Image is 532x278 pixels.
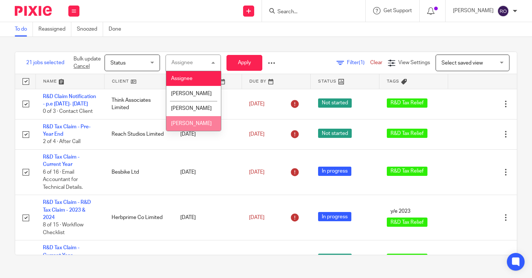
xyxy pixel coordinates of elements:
[77,22,103,37] a: Snoozed
[104,149,173,195] td: Besbike Ltd
[171,121,212,126] span: [PERSON_NAME]
[398,60,430,65] span: View Settings
[387,79,399,83] span: Tags
[318,98,352,108] span: Not started
[43,200,91,220] a: R&D Tax Claim - R&D Tax Claim - 2023 & 2024
[43,154,79,167] a: R&D Tax Claim - Current Year
[74,55,101,70] p: Bulk update
[171,60,193,65] div: Assignee
[110,60,126,66] span: Status
[43,94,96,107] a: R&D Claim Notification - p.e [DATE]- [DATE]
[104,89,173,119] td: Think Associates Limited
[277,9,343,15] input: Search
[441,60,483,66] span: Select saved view
[43,222,83,235] span: 8 of 15 · Workflow Checklist
[249,170,265,175] span: [DATE]
[104,119,173,149] td: Reach Studios Limited
[43,124,91,137] a: R&D Tax Claim - Pre-Year End
[15,6,52,16] img: Pixie
[387,206,414,216] span: y/e 2023
[359,60,365,65] span: (1)
[43,245,79,258] a: R&D Tax Claim - Current Year
[318,167,351,176] span: In progress
[173,195,242,240] td: [DATE]
[249,215,265,220] span: [DATE]
[387,218,427,227] span: R&D Tax Relief
[226,55,262,71] button: Apply
[15,22,33,37] a: To do
[318,212,351,221] span: In progress
[43,170,83,190] span: 6 of 16 · Email Accountant for Technical Details.
[171,106,212,111] span: [PERSON_NAME]
[387,254,427,263] span: R&D Tax Relief
[173,119,242,149] td: [DATE]
[173,149,242,195] td: [DATE]
[43,139,81,145] span: 2 of 4 · After Call
[387,98,427,108] span: R&D Tax Relief
[104,195,173,240] td: Herbprime Co Limited
[497,5,509,17] img: svg%3E
[370,60,382,65] a: Clear
[347,60,370,65] span: Filter
[453,7,494,14] p: [PERSON_NAME]
[249,132,265,137] span: [DATE]
[43,109,93,114] span: 0 of 3 · Contact Client
[318,254,352,263] span: Not started
[383,8,412,13] span: Get Support
[74,64,90,69] a: Cancel
[38,22,71,37] a: Reassigned
[318,129,352,138] span: Not started
[249,101,265,107] span: [DATE]
[171,91,212,96] span: [PERSON_NAME]
[387,129,427,138] span: R&D Tax Relief
[387,167,427,176] span: R&D Tax Relief
[26,59,64,66] span: 21 jobs selected
[109,22,127,37] a: Done
[171,76,192,81] span: Assignee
